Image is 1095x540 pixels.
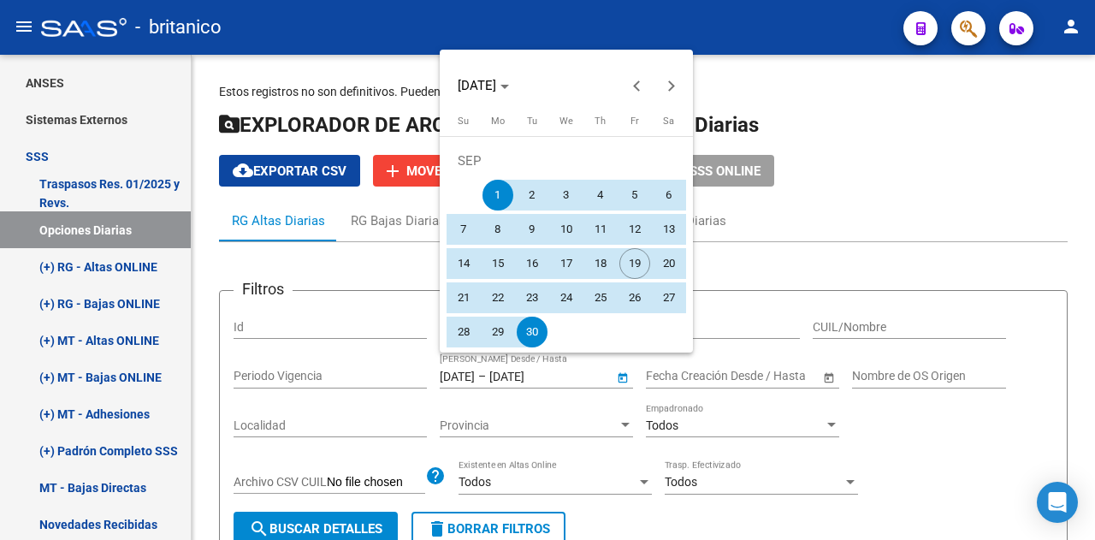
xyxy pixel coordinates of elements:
button: September 1, 2025 [481,178,515,212]
button: September 10, 2025 [549,212,583,246]
span: Tu [527,116,537,127]
span: 24 [551,282,582,313]
button: September 7, 2025 [447,212,481,246]
span: Th [595,116,606,127]
span: 21 [448,282,479,313]
button: September 21, 2025 [447,281,481,315]
span: 16 [517,248,547,279]
span: 13 [654,214,684,245]
button: September 28, 2025 [447,315,481,349]
span: Fr [630,116,639,127]
span: 4 [585,180,616,211]
button: September 9, 2025 [515,212,549,246]
button: September 24, 2025 [549,281,583,315]
button: September 13, 2025 [652,212,686,246]
button: September 18, 2025 [583,246,618,281]
span: 12 [619,214,650,245]
span: Su [458,116,469,127]
span: We [559,116,573,127]
span: 18 [585,248,616,279]
span: 22 [482,282,513,313]
button: September 23, 2025 [515,281,549,315]
span: 11 [585,214,616,245]
span: 3 [551,180,582,211]
button: September 5, 2025 [618,178,652,212]
button: Choose month and year [451,70,516,101]
span: 6 [654,180,684,211]
button: September 19, 2025 [618,246,652,281]
button: September 22, 2025 [481,281,515,315]
span: 15 [482,248,513,279]
button: September 20, 2025 [652,246,686,281]
span: 2 [517,180,547,211]
button: September 4, 2025 [583,178,618,212]
span: 27 [654,282,684,313]
span: 14 [448,248,479,279]
button: September 29, 2025 [481,315,515,349]
span: 5 [619,180,650,211]
button: September 3, 2025 [549,178,583,212]
span: 26 [619,282,650,313]
button: September 15, 2025 [481,246,515,281]
button: September 8, 2025 [481,212,515,246]
span: 7 [448,214,479,245]
button: September 30, 2025 [515,315,549,349]
td: SEP [447,144,686,178]
span: 10 [551,214,582,245]
span: 8 [482,214,513,245]
button: Next month [654,68,688,103]
span: 25 [585,282,616,313]
span: 23 [517,282,547,313]
button: September 6, 2025 [652,178,686,212]
div: Open Intercom Messenger [1037,482,1078,523]
button: September 26, 2025 [618,281,652,315]
span: 1 [482,180,513,211]
span: 30 [517,317,547,347]
button: September 14, 2025 [447,246,481,281]
button: September 25, 2025 [583,281,618,315]
span: 17 [551,248,582,279]
span: 19 [619,248,650,279]
button: September 12, 2025 [618,212,652,246]
span: 29 [482,317,513,347]
span: Sa [663,116,674,127]
span: 9 [517,214,547,245]
span: [DATE] [458,78,496,93]
span: 20 [654,248,684,279]
button: September 2, 2025 [515,178,549,212]
button: September 27, 2025 [652,281,686,315]
span: 28 [448,317,479,347]
button: September 11, 2025 [583,212,618,246]
button: September 17, 2025 [549,246,583,281]
button: September 16, 2025 [515,246,549,281]
button: Previous month [619,68,654,103]
span: Mo [491,116,505,127]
